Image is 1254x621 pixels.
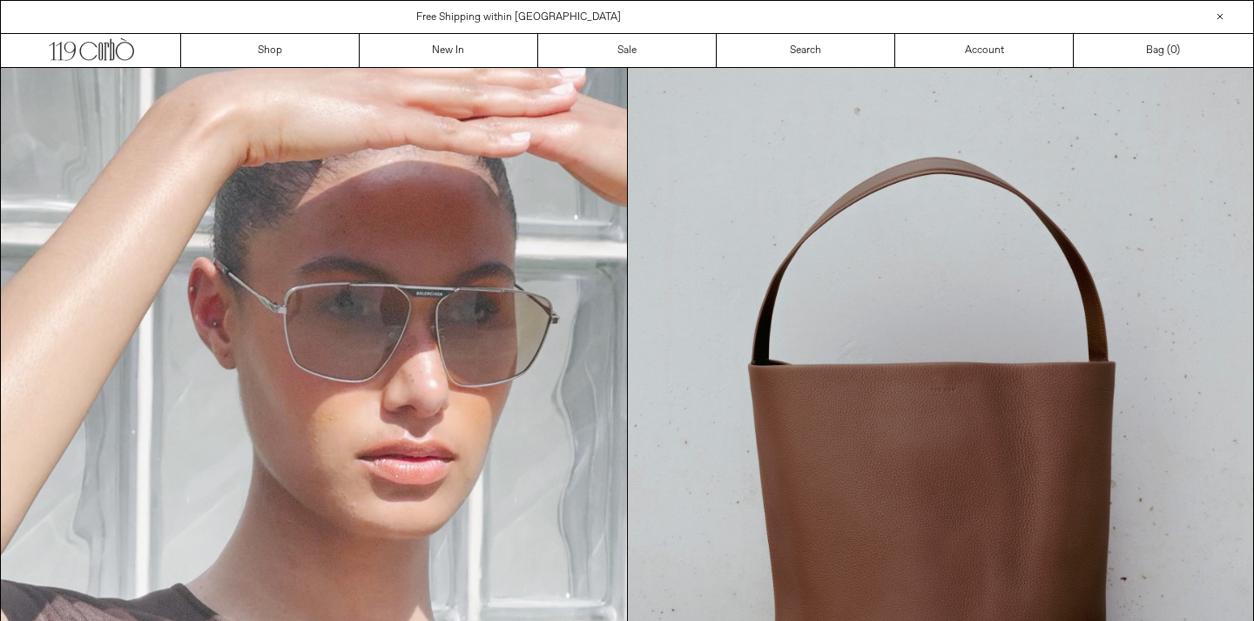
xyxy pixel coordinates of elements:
a: Sale [538,34,717,67]
a: Free Shipping within [GEOGRAPHIC_DATA] [416,10,621,24]
span: 0 [1170,44,1176,57]
a: Bag () [1074,34,1252,67]
a: Shop [181,34,360,67]
span: ) [1170,43,1180,58]
a: Account [895,34,1074,67]
a: New In [360,34,538,67]
a: Search [717,34,895,67]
